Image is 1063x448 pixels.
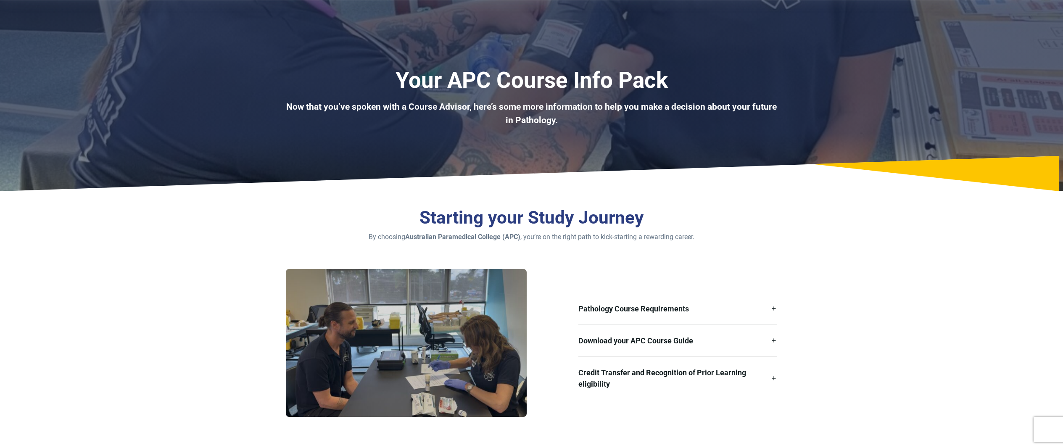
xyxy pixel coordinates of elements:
[578,325,777,356] a: Download your APC Course Guide
[578,293,777,324] a: Pathology Course Requirements
[286,207,778,229] h3: Starting your Study Journey
[405,233,520,241] strong: Australian Paramedical College (APC)
[286,102,777,125] b: Now that you’ve spoken with a Course Advisor, here’s some more information to help you make a dec...
[578,357,777,400] a: Credit Transfer and Recognition of Prior Learning eligibility
[286,67,778,94] h1: Your APC Course Info Pack
[286,232,778,242] p: By choosing , you’re on the right path to kick-starting a rewarding career.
